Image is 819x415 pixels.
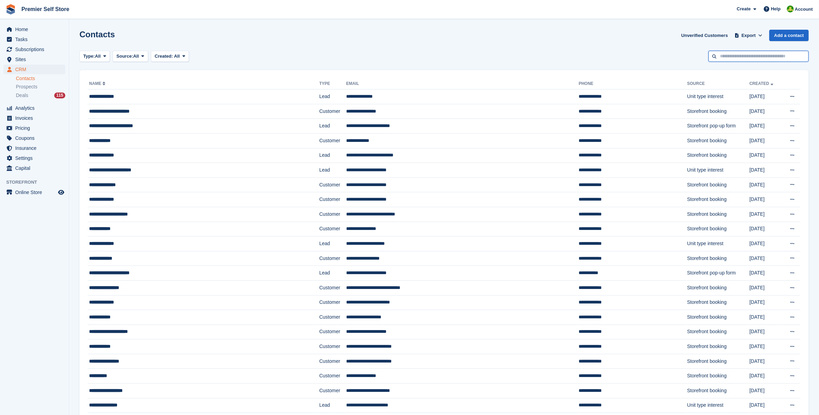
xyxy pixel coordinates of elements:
[750,148,782,163] td: [DATE]
[787,6,794,12] img: Millie Walcroft
[113,51,148,62] button: Source: All
[16,92,28,99] span: Deals
[133,53,139,60] span: All
[687,89,749,104] td: Unit type interest
[15,153,57,163] span: Settings
[15,163,57,173] span: Capital
[3,133,65,143] a: menu
[750,104,782,119] td: [DATE]
[15,123,57,133] span: Pricing
[687,384,749,398] td: Storefront booking
[3,103,65,113] a: menu
[687,325,749,339] td: Storefront booking
[3,123,65,133] a: menu
[769,30,809,41] a: Add a contact
[750,369,782,384] td: [DATE]
[687,266,749,281] td: Storefront pop-up form
[750,133,782,148] td: [DATE]
[3,163,65,173] a: menu
[3,45,65,54] a: menu
[750,192,782,207] td: [DATE]
[319,295,346,310] td: Customer
[750,207,782,222] td: [DATE]
[95,53,101,60] span: All
[687,398,749,413] td: Unit type interest
[742,32,756,39] span: Export
[319,369,346,384] td: Customer
[319,104,346,119] td: Customer
[346,78,579,89] th: Email
[319,222,346,237] td: Customer
[687,354,749,369] td: Storefront booking
[687,369,749,384] td: Storefront booking
[687,310,749,325] td: Storefront booking
[155,54,173,59] span: Created:
[3,65,65,74] a: menu
[795,6,813,13] span: Account
[15,25,57,34] span: Home
[319,133,346,148] td: Customer
[750,237,782,251] td: [DATE]
[15,133,57,143] span: Coupons
[3,187,65,197] a: menu
[750,280,782,295] td: [DATE]
[687,237,749,251] td: Unit type interest
[15,103,57,113] span: Analytics
[750,89,782,104] td: [DATE]
[54,93,65,98] div: 115
[79,30,115,39] h1: Contacts
[19,3,72,15] a: Premier Self Store
[750,177,782,192] td: [DATE]
[6,179,69,186] span: Storefront
[687,339,749,354] td: Storefront booking
[750,251,782,266] td: [DATE]
[687,280,749,295] td: Storefront booking
[687,177,749,192] td: Storefront booking
[319,78,346,89] th: Type
[750,266,782,281] td: [DATE]
[15,35,57,44] span: Tasks
[687,251,749,266] td: Storefront booking
[319,325,346,339] td: Customer
[319,207,346,222] td: Customer
[687,148,749,163] td: Storefront booking
[16,92,65,99] a: Deals 115
[733,30,764,41] button: Export
[319,354,346,369] td: Customer
[687,119,749,134] td: Storefront pop-up form
[750,339,782,354] td: [DATE]
[750,310,782,325] td: [DATE]
[750,354,782,369] td: [DATE]
[319,384,346,398] td: Customer
[687,192,749,207] td: Storefront booking
[319,177,346,192] td: Customer
[3,35,65,44] a: menu
[687,133,749,148] td: Storefront booking
[319,339,346,354] td: Customer
[687,78,749,89] th: Source
[687,207,749,222] td: Storefront booking
[750,325,782,339] td: [DATE]
[79,51,110,62] button: Type: All
[116,53,133,60] span: Source:
[15,187,57,197] span: Online Store
[771,6,781,12] span: Help
[319,251,346,266] td: Customer
[319,398,346,413] td: Lead
[750,81,775,86] a: Created
[3,25,65,34] a: menu
[678,30,731,41] a: Unverified Customers
[687,295,749,310] td: Storefront booking
[319,192,346,207] td: Customer
[319,163,346,178] td: Lead
[319,148,346,163] td: Lead
[319,280,346,295] td: Customer
[319,266,346,281] td: Lead
[687,163,749,178] td: Unit type interest
[319,119,346,134] td: Lead
[57,188,65,196] a: Preview store
[750,163,782,178] td: [DATE]
[687,222,749,237] td: Storefront booking
[16,83,65,90] a: Prospects
[15,55,57,64] span: Sites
